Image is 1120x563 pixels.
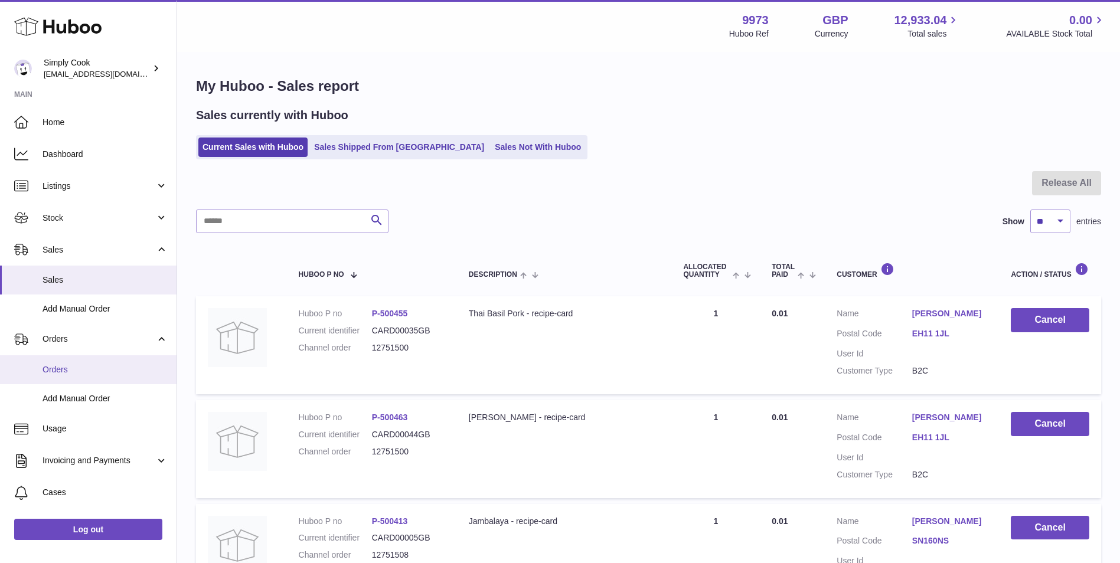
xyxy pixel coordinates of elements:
[837,535,912,549] dt: Postal Code
[208,412,267,471] img: no-photo.jpg
[198,138,308,157] a: Current Sales with Huboo
[44,57,150,80] div: Simply Cook
[44,69,174,78] span: [EMAIL_ADDRESS][DOMAIN_NAME]
[912,516,988,527] a: [PERSON_NAME]
[1006,12,1106,40] a: 0.00 AVAILABLE Stock Total
[43,244,155,256] span: Sales
[299,549,372,561] dt: Channel order
[772,309,788,318] span: 0.01
[208,308,267,367] img: no-photo.jpg
[43,303,168,315] span: Add Manual Order
[683,263,729,279] span: ALLOCATED Quantity
[1006,28,1106,40] span: AVAILABLE Stock Total
[43,117,168,128] span: Home
[299,271,344,279] span: Huboo P no
[837,328,912,342] dt: Postal Code
[43,423,168,434] span: Usage
[837,516,912,530] dt: Name
[907,28,960,40] span: Total sales
[837,452,912,463] dt: User Id
[372,413,408,422] a: P-500463
[1011,412,1089,436] button: Cancel
[912,469,988,480] dd: B2C
[729,28,769,40] div: Huboo Ref
[43,393,168,404] span: Add Manual Order
[912,535,988,546] a: SN160NS
[894,12,960,40] a: 12,933.04 Total sales
[372,532,445,544] dd: CARD00005GB
[912,432,988,443] a: EH11 1JL
[310,138,488,157] a: Sales Shipped From [GEOGRAPHIC_DATA]
[1069,12,1092,28] span: 0.00
[372,309,408,318] a: P-500455
[299,342,372,353] dt: Channel order
[43,364,168,375] span: Orders
[772,413,788,422] span: 0.01
[196,107,348,123] h2: Sales currently with Huboo
[837,365,912,377] dt: Customer Type
[742,12,769,28] strong: 9973
[372,549,445,561] dd: 12751508
[671,400,760,498] td: 1
[299,429,372,440] dt: Current identifier
[43,333,155,345] span: Orders
[469,308,660,319] div: Thai Basil Pork - recipe-card
[299,516,372,527] dt: Huboo P no
[837,348,912,359] dt: User Id
[372,325,445,336] dd: CARD00035GB
[772,263,795,279] span: Total paid
[772,516,788,526] span: 0.01
[299,446,372,457] dt: Channel order
[837,263,987,279] div: Customer
[372,342,445,353] dd: 12751500
[837,412,912,426] dt: Name
[469,271,517,279] span: Description
[299,325,372,336] dt: Current identifier
[837,469,912,480] dt: Customer Type
[299,308,372,319] dt: Huboo P no
[372,446,445,457] dd: 12751500
[1011,263,1089,279] div: Action / Status
[43,181,155,192] span: Listings
[837,308,912,322] dt: Name
[815,28,848,40] div: Currency
[1076,216,1101,227] span: entries
[894,12,946,28] span: 12,933.04
[43,487,168,498] span: Cases
[14,60,32,77] img: internalAdmin-9973@internal.huboo.com
[671,296,760,394] td: 1
[1011,516,1089,540] button: Cancel
[196,77,1101,96] h1: My Huboo - Sales report
[912,328,988,339] a: EH11 1JL
[912,308,988,319] a: [PERSON_NAME]
[299,412,372,423] dt: Huboo P no
[43,455,155,466] span: Invoicing and Payments
[912,412,988,423] a: [PERSON_NAME]
[299,532,372,544] dt: Current identifier
[469,516,660,527] div: Jambalaya - recipe-card
[43,149,168,160] span: Dashboard
[469,412,660,423] div: [PERSON_NAME] - recipe-card
[1011,308,1089,332] button: Cancel
[1003,216,1024,227] label: Show
[14,519,162,540] a: Log out
[43,274,168,286] span: Sales
[43,212,155,224] span: Stock
[822,12,848,28] strong: GBP
[491,138,585,157] a: Sales Not With Huboo
[837,432,912,446] dt: Postal Code
[912,365,988,377] dd: B2C
[372,429,445,440] dd: CARD00044GB
[372,516,408,526] a: P-500413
